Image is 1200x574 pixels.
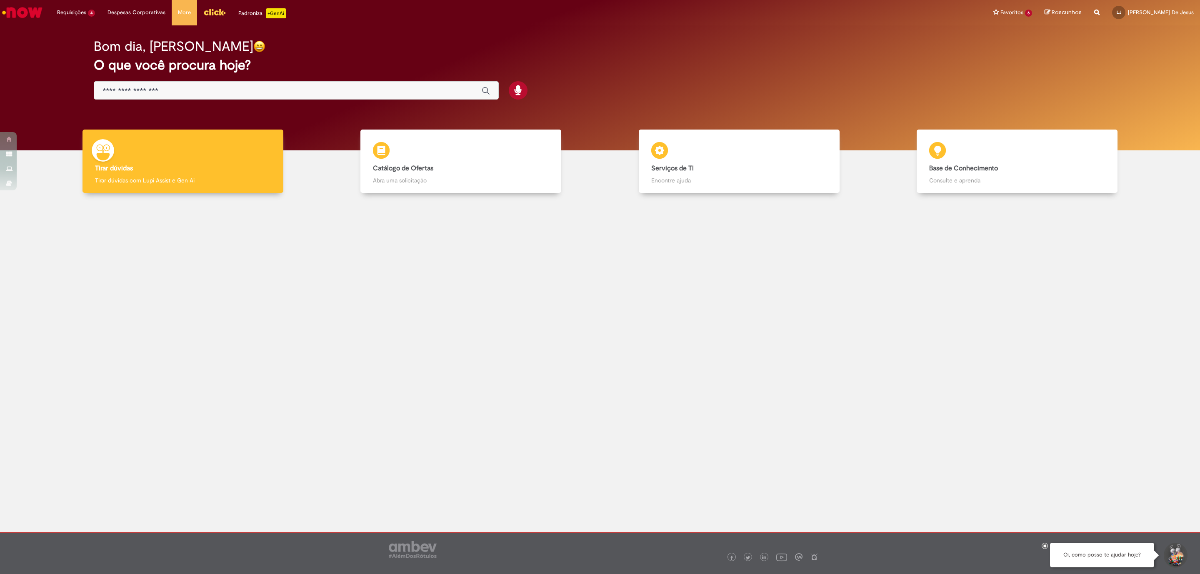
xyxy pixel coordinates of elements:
h2: O que você procura hoje? [94,58,1106,72]
p: Encontre ajuda [651,176,827,185]
p: Abra uma solicitação [373,176,549,185]
img: logo_footer_facebook.png [730,556,734,560]
h2: Bom dia, [PERSON_NAME] [94,39,253,54]
img: ServiceNow [1,4,44,21]
span: 6 [1025,10,1032,17]
b: Base de Conhecimento [929,164,998,172]
img: logo_footer_linkedin.png [762,555,766,560]
b: Tirar dúvidas [95,164,133,172]
p: Tirar dúvidas com Lupi Assist e Gen Ai [95,176,271,185]
a: Catálogo de Ofertas Abra uma solicitação [322,130,600,193]
p: Consulte e aprenda [929,176,1105,185]
img: logo_footer_naosei.png [810,553,818,561]
a: Rascunhos [1045,9,1082,17]
b: Serviços de TI [651,164,694,172]
div: Oi, como posso te ajudar hoje? [1050,543,1154,567]
img: logo_footer_workplace.png [795,553,802,561]
span: Rascunhos [1052,8,1082,16]
p: +GenAi [266,8,286,18]
span: More [178,8,191,17]
button: Iniciar Conversa de Suporte [1162,543,1187,568]
span: Favoritos [1000,8,1023,17]
span: 4 [88,10,95,17]
b: Catálogo de Ofertas [373,164,433,172]
a: Base de Conhecimento Consulte e aprenda [878,130,1157,193]
a: Serviços de TI Encontre ajuda [600,130,878,193]
img: click_logo_yellow_360x200.png [203,6,226,18]
div: Padroniza [238,8,286,18]
span: LJ [1117,10,1121,15]
img: logo_footer_twitter.png [746,556,750,560]
a: Tirar dúvidas Tirar dúvidas com Lupi Assist e Gen Ai [44,130,322,193]
span: Requisições [57,8,86,17]
img: logo_footer_ambev_rotulo_gray.png [389,541,437,558]
span: [PERSON_NAME] De Jesus [1128,9,1194,16]
img: logo_footer_youtube.png [776,552,787,562]
span: Despesas Corporativas [107,8,165,17]
img: happy-face.png [253,40,265,52]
